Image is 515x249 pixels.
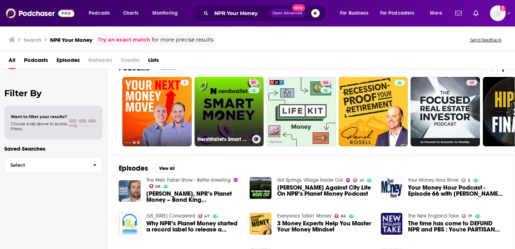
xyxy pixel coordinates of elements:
[381,213,403,235] img: The time has come to DEFUND NPR and PBS : You're PARTISAN and YOU DON'T NEED OUR MONEY!
[24,54,48,69] a: Podcasts
[57,54,80,69] a: Episodes
[273,11,302,15] span: Open Advanced
[250,177,271,199] img: Dennis Argues Against City Life On NPR’s Planet Money Podcast
[251,79,256,87] span: 81
[380,8,415,18] span: For Podcasters
[430,8,442,18] span: More
[147,8,187,19] button: open menu
[359,179,364,182] span: 41
[277,177,343,183] a: Hot Springs Village Inside Out
[250,213,271,235] img: 3 Money Experts Help You Master Your Money Mindset
[118,8,143,19] a: Charts
[452,7,465,19] a: Show notifications dropdown
[292,4,305,11] span: New
[122,77,192,146] a: 3
[89,8,110,18] span: Podcasts
[146,191,241,203] a: Mary Childs, NPR’s Planet Money – Bond King Bill Gross | #399
[119,164,180,173] a: EpisodesView All
[181,80,189,86] a: 3
[119,213,141,235] img: Why NPR’s Planet Money started a record label to release a 47-year-old song by a Baton Rouge artist
[149,184,161,188] a: 68
[468,179,470,182] span: 5
[411,77,480,146] a: 45
[381,177,403,199] img: Your Money Hour Podcast - Episode 66 with Toya Moore of Nprogress Consulting
[198,214,210,218] a: 47
[335,8,377,19] button: open menu
[84,8,119,19] button: open menu
[408,185,503,197] a: Your Money Hour Podcast - Episode 66 with Toya Moore of Nprogress Consulting
[154,164,180,173] button: View All
[204,215,210,218] span: 47
[11,121,67,131] span: Choose a tab above to access filters.
[98,36,150,44] a: Try an exact match
[269,9,305,18] button: Open AdvancedNew
[277,220,372,233] a: 3 Money Experts Help You Master Your Money Mindset
[152,36,214,44] span: for more precise results
[470,7,481,19] a: Show notifications dropdown
[461,178,470,182] a: 5
[11,114,67,119] span: Want to filter your results?
[277,185,372,197] a: Dennis Argues Against City Life On NPR’s Planet Money Podcast
[490,5,506,21] button: Show profile menu
[9,54,15,69] a: All
[425,8,451,19] button: open menu
[376,8,425,19] button: open menu
[50,36,92,43] h3: NPR Your Money
[340,8,368,18] span: For Business
[123,8,138,18] span: Charts
[500,5,506,11] svg: Add a profile image
[490,5,506,21] img: User Profile
[249,80,259,86] a: 81
[408,213,459,219] a: The New England Take
[468,37,504,43] button: Send feedback
[24,36,41,43] h3: Search
[4,88,103,98] h2: Filter By
[408,177,458,183] a: Your Money Hour Show
[468,215,472,218] span: 17
[195,77,264,146] a: 81NerdWallet's Smart Money Podcast
[148,54,159,69] a: Lists
[152,8,178,18] span: Monitoring
[88,54,112,69] span: Networks
[469,79,474,87] span: 45
[490,5,506,21] span: Logged in as zeke_lerner
[353,178,364,182] a: 41
[320,80,331,86] a: 66
[466,80,477,86] a: 45
[155,185,160,188] span: 68
[146,177,231,183] a: The Meb Faber Show - Better Investing
[266,77,336,146] a: 66
[183,79,186,87] span: 3
[6,6,74,20] img: Podchaser - Follow, Share and Rate Podcasts
[334,214,346,218] a: 66
[146,213,195,219] a: Louisiana Considered
[119,180,141,202] img: Mary Childs, NPR’s Planet Money – Bond King Bill Gross | #399
[277,185,372,197] span: [PERSON_NAME] Against City Life On NPR’s Planet Money Podcast
[341,215,346,218] span: 66
[323,79,328,87] span: 66
[408,185,503,197] span: Your Money Hour Podcast - Episode 66 with [PERSON_NAME] of Nprogress Consulting
[146,220,241,233] span: Why NPR’s Planet Money started a record label to release a [DEMOGRAPHIC_DATA] song by a Baton Rou...
[121,54,139,69] span: Credits
[146,191,241,203] span: [PERSON_NAME], NPR’s Planet Money – Bond King [PERSON_NAME] | #399
[408,220,503,233] a: The time has come to DEFUND NPR and PBS : You're PARTISAN and YOU DON'T NEED OUR MONEY!
[277,213,332,219] a: Everyone's Talkin' Money
[4,157,103,173] button: Select
[197,136,249,142] h3: NerdWallet's Smart Money Podcast
[198,5,333,21] div: Search podcasts, credits, & more...
[4,145,103,152] p: Saved Searches
[462,214,472,218] a: 17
